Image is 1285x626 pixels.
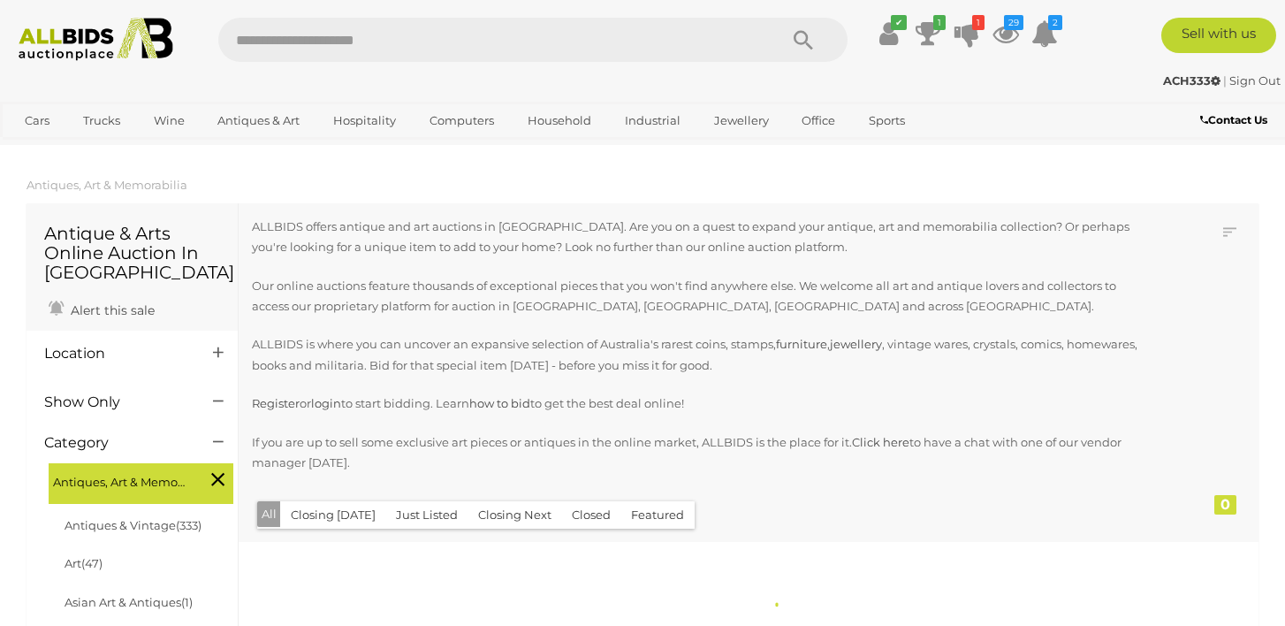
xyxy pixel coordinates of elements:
a: [GEOGRAPHIC_DATA] [13,135,162,164]
span: (1) [181,595,193,609]
a: furniture [776,337,827,351]
button: Closing [DATE] [280,501,386,529]
a: Antiques, Art & Memorabilia [27,178,187,192]
i: 1 [972,15,985,30]
p: ALLBIDS is where you can uncover an expansive selection of Australia's rarest coins, stamps, , , ... [252,334,1149,376]
a: 1 [915,18,941,50]
a: Office [790,106,847,135]
h4: Category [44,435,186,451]
img: Allbids.com.au [10,18,183,61]
span: (47) [81,556,103,570]
a: Click here [852,435,909,449]
a: Sell with us [1161,18,1276,53]
a: Register [252,396,300,410]
a: Industrial [613,106,692,135]
span: | [1223,73,1227,88]
a: Wine [142,106,196,135]
i: 1 [933,15,946,30]
span: (333) [176,518,201,532]
a: ✔ [876,18,902,50]
p: If you are up to sell some exclusive art pieces or antiques in the online market, ALLBIDS is the ... [252,432,1149,474]
a: Hospitality [322,106,407,135]
button: All [257,501,281,527]
h4: Show Only [44,394,186,410]
a: 29 [992,18,1019,50]
p: ALLBIDS offers antique and art auctions in [GEOGRAPHIC_DATA]. Are you on a quest to expand your a... [252,217,1149,258]
p: Our online auctions feature thousands of exceptional pieces that you won't find anywhere else. We... [252,276,1149,317]
a: 1 [954,18,980,50]
a: Art(47) [65,556,103,570]
button: Closing Next [468,501,562,529]
a: Trucks [72,106,132,135]
div: 0 [1214,495,1236,515]
button: Featured [620,501,695,529]
i: 2 [1048,15,1062,30]
a: Jewellery [703,106,780,135]
i: 29 [1004,15,1023,30]
a: Cars [13,106,61,135]
a: Sign Out [1229,73,1281,88]
button: Closed [561,501,621,529]
a: 2 [1031,18,1058,50]
a: ACH333 [1163,73,1223,88]
a: how to bid [469,396,530,410]
a: login [311,396,341,410]
h4: Location [44,346,186,362]
a: Computers [418,106,506,135]
button: Search [759,18,848,62]
i: ✔ [891,15,907,30]
a: Household [516,106,603,135]
a: Antiques & Vintage(333) [65,518,201,532]
b: Contact Us [1200,113,1267,126]
span: Alert this sale [66,302,155,318]
p: or to start bidding. Learn to get the best deal online! [252,393,1149,414]
span: Antiques, Art & Memorabilia [53,468,186,492]
a: Asian Art & Antiques(1) [65,595,193,609]
a: Alert this sale [44,295,159,322]
a: Sports [857,106,916,135]
h1: Antique & Arts Online Auction In [GEOGRAPHIC_DATA] [44,224,220,282]
button: Just Listed [385,501,468,529]
a: Antiques & Art [206,106,311,135]
a: jewellery [830,337,882,351]
strong: ACH333 [1163,73,1220,88]
a: Contact Us [1200,111,1272,130]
